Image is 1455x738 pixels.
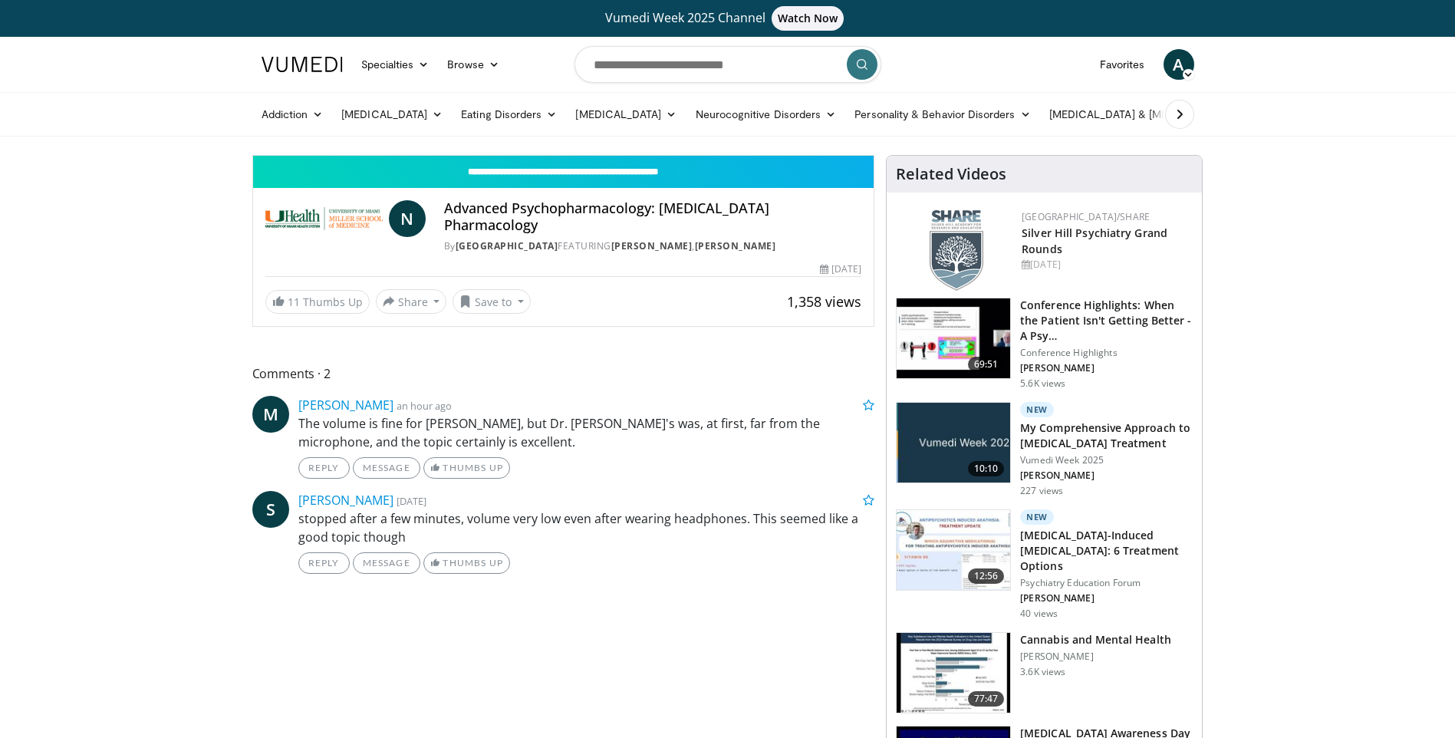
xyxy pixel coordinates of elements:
p: 227 views [1020,485,1063,497]
p: 40 views [1020,608,1058,620]
p: New [1020,402,1054,417]
a: [PERSON_NAME] [298,492,393,509]
p: [PERSON_NAME] [1020,651,1171,663]
a: 69:51 Conference Highlights: When the Patient Isn't Getting Better - A Psy… Conference Highlights... [896,298,1193,390]
span: Watch Now [772,6,844,31]
p: Conference Highlights [1020,347,1193,359]
small: [DATE] [397,494,426,508]
a: Thumbs Up [423,552,510,574]
a: M [252,396,289,433]
a: Neurocognitive Disorders [686,99,846,130]
h3: Conference Highlights: When the Patient Isn't Getting Better - A Psy… [1020,298,1193,344]
a: S [252,491,289,528]
a: Vumedi Week 2025 ChannelWatch Now [264,6,1192,31]
a: [PERSON_NAME] [298,397,393,413]
a: Message [353,457,420,479]
span: 10:10 [968,461,1005,476]
div: [DATE] [820,262,861,276]
a: N [389,200,426,237]
p: [PERSON_NAME] [1020,469,1193,482]
a: [GEOGRAPHIC_DATA]/SHARE [1022,210,1150,223]
button: Save to [453,289,531,314]
a: Reply [298,457,350,479]
p: 5.6K views [1020,377,1065,390]
h4: Advanced Psychopharmacology: [MEDICAL_DATA] Pharmacology [444,200,861,233]
a: Reply [298,552,350,574]
h4: Related Videos [896,165,1006,183]
a: A [1164,49,1194,80]
a: [PERSON_NAME] [695,239,776,252]
img: ae1082c4-cc90-4cd6-aa10-009092bfa42a.jpg.150x105_q85_crop-smart_upscale.jpg [897,403,1010,483]
p: stopped after a few minutes, volume very low even after wearing headphones. This seemed like a go... [298,509,875,546]
input: Search topics, interventions [574,46,881,83]
a: 10:10 New My Comprehensive Approach to [MEDICAL_DATA] Treatment Vumedi Week 2025 [PERSON_NAME] 22... [896,402,1193,497]
img: f8aaeb6d-318f-4fcf-bd1d-54ce21f29e87.png.150x105_q85_autocrop_double_scale_upscale_version-0.2.png [930,210,983,291]
span: 77:47 [968,691,1005,707]
p: Psychiatry Education Forum [1020,577,1193,589]
a: Eating Disorders [452,99,566,130]
a: Message [353,552,420,574]
a: 12:56 New [MEDICAL_DATA]-Induced [MEDICAL_DATA]: 6 Treatment Options Psychiatry Education Forum [... [896,509,1193,620]
span: Comments 2 [252,364,875,384]
a: [MEDICAL_DATA] [566,99,686,130]
p: [PERSON_NAME] [1020,362,1193,374]
p: 3.6K views [1020,666,1065,678]
p: New [1020,509,1054,525]
img: acc69c91-7912-4bad-b845-5f898388c7b9.150x105_q85_crop-smart_upscale.jpg [897,510,1010,590]
h3: Cannabis and Mental Health [1020,632,1171,647]
small: an hour ago [397,399,452,413]
a: Thumbs Up [423,457,510,479]
div: By FEATURING , [444,239,861,253]
a: Addiction [252,99,333,130]
a: 77:47 Cannabis and Mental Health [PERSON_NAME] 3.6K views [896,632,1193,713]
p: Vumedi Week 2025 [1020,454,1193,466]
a: 11 Thumbs Up [265,290,370,314]
a: [GEOGRAPHIC_DATA] [456,239,558,252]
a: Favorites [1091,49,1154,80]
img: VuMedi Logo [262,57,343,72]
a: Personality & Behavior Disorders [845,99,1039,130]
h3: My Comprehensive Approach to [MEDICAL_DATA] Treatment [1020,420,1193,451]
img: 0e991599-1ace-4004-98d5-e0b39d86eda7.150x105_q85_crop-smart_upscale.jpg [897,633,1010,713]
span: 69:51 [968,357,1005,372]
a: [MEDICAL_DATA] & [MEDICAL_DATA] [1040,99,1259,130]
span: 12:56 [968,568,1005,584]
span: 11 [288,295,300,309]
a: Silver Hill Psychiatry Grand Rounds [1022,226,1167,256]
a: Specialties [352,49,439,80]
a: [PERSON_NAME] [611,239,693,252]
span: 1,358 views [787,292,861,311]
button: Share [376,289,447,314]
img: 4362ec9e-0993-4580-bfd4-8e18d57e1d49.150x105_q85_crop-smart_upscale.jpg [897,298,1010,378]
p: The volume is fine for [PERSON_NAME], but Dr. [PERSON_NAME]'s was, at first, far from the microph... [298,414,875,451]
img: University of Miami [265,200,383,237]
p: [PERSON_NAME] [1020,592,1193,605]
a: Browse [438,49,509,80]
div: [DATE] [1022,258,1190,272]
h3: [MEDICAL_DATA]-Induced [MEDICAL_DATA]: 6 Treatment Options [1020,528,1193,574]
a: [MEDICAL_DATA] [332,99,452,130]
